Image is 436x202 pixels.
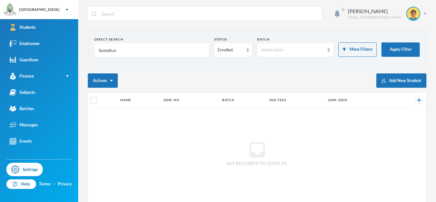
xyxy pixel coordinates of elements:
div: Events [10,138,32,145]
th: Name [117,93,161,108]
div: Select batch [261,47,325,53]
div: Direct Search [94,37,209,42]
a: Terms [39,181,50,187]
th: Due Fees [266,93,325,108]
div: Enrolled [218,47,243,53]
a: Settings [6,163,43,176]
div: Students [10,24,36,31]
div: Status [214,37,252,42]
div: Finance [10,73,34,79]
button: Add New Student [376,73,426,88]
button: Apply Filter [381,42,420,57]
button: Actions [88,73,118,88]
img: STUDENT [407,7,420,20]
a: Privacy [58,181,72,187]
i: inbox [247,139,267,160]
div: [EMAIL_ADDRESS][DOMAIN_NAME] [348,15,402,20]
div: Batch [257,37,334,42]
div: [GEOGRAPHIC_DATA] [19,7,59,12]
img: search [91,11,97,17]
button: More Filters [338,42,377,57]
div: [PERSON_NAME] [348,7,402,15]
div: Subjects [10,89,35,96]
input: Name, Admin No, Phone number, Email Address [98,43,206,57]
th: Batch [219,93,266,108]
img: + [417,98,421,102]
div: · [54,181,55,187]
div: Guardians [10,56,38,63]
a: Help [6,179,36,189]
input: Search [101,7,318,21]
th: Adm. Date [325,93,390,108]
th: Adm. No. [160,93,219,108]
img: logo [4,4,16,16]
div: Employees [10,40,40,47]
span: No records to display [227,160,288,167]
div: Batches [10,105,34,112]
div: Messages [10,122,38,128]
